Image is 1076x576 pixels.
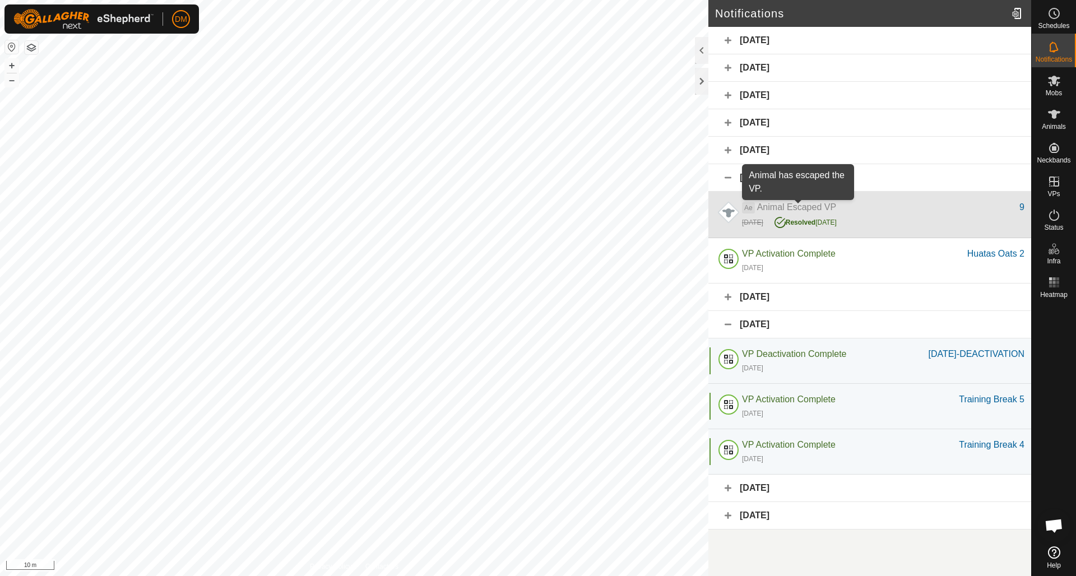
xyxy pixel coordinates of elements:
div: [DATE] [742,408,763,419]
button: Reset Map [5,40,18,54]
span: VP Deactivation Complete [742,349,846,359]
div: [DATE] [708,137,1031,164]
span: Heatmap [1040,291,1068,298]
span: Animal Escaped VP [757,202,836,212]
span: Animals [1042,123,1066,130]
div: 9 [1019,201,1024,214]
button: + [5,59,18,72]
div: [DATE] [742,263,763,273]
span: Resolved [786,219,815,226]
span: VP Activation Complete [742,394,836,404]
div: [DATE] [774,214,837,227]
div: [DATE] [708,284,1031,311]
span: Status [1044,224,1063,231]
span: Help [1047,562,1061,569]
div: Huatas Oats 2 [967,247,1024,261]
a: Open chat [1037,509,1071,542]
a: Help [1032,542,1076,573]
h2: Notifications [715,7,1007,20]
img: Gallagher Logo [13,9,154,29]
span: Notifications [1036,56,1072,63]
div: [DATE] [708,27,1031,54]
div: [DATE] [708,109,1031,137]
button: Map Layers [25,41,38,54]
div: [DATE] [708,475,1031,502]
div: Training Break 5 [959,393,1024,406]
div: [DATE] [708,82,1031,109]
a: Privacy Policy [310,561,352,572]
div: [DATE] [742,454,763,464]
div: [DATE] [708,502,1031,529]
button: – [5,73,18,87]
span: Neckbands [1037,157,1070,164]
span: VP Activation Complete [742,249,836,258]
span: DM [175,13,187,25]
span: Schedules [1038,22,1069,29]
div: [DATE] [742,363,763,373]
a: Contact Us [365,561,398,572]
span: VP Activation Complete [742,440,836,449]
div: [DATE] [742,217,763,227]
span: Infra [1047,258,1060,264]
div: [DATE] [708,54,1031,82]
div: [DATE] [708,311,1031,338]
span: Ae [742,202,755,213]
div: Training Break 4 [959,438,1024,452]
span: Mobs [1046,90,1062,96]
span: VPs [1047,191,1060,197]
div: [DATE]-DEACTIVATION [928,347,1024,361]
div: [DATE] [708,164,1031,192]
